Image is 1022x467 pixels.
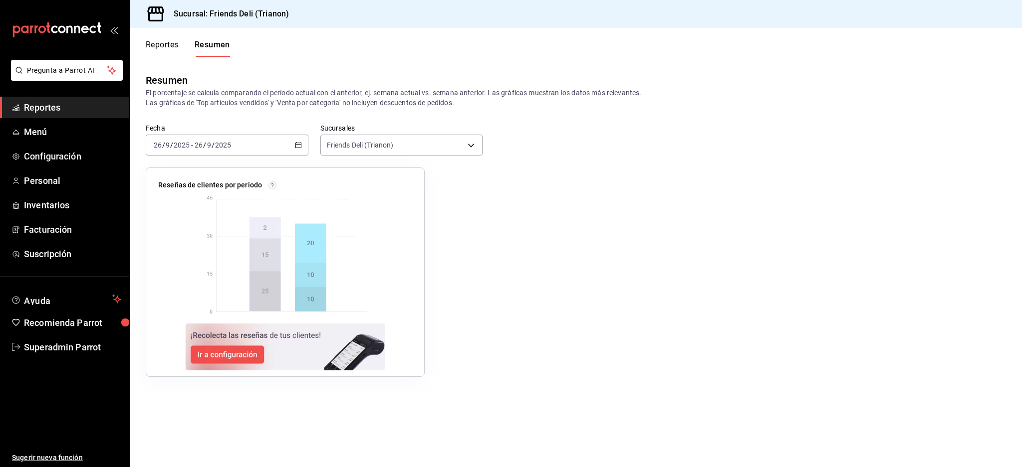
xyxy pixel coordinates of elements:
[24,293,108,305] span: Ayuda
[27,65,107,76] span: Pregunta a Parrot AI
[24,125,121,139] span: Menú
[12,453,121,463] span: Sugerir nueva función
[146,40,230,57] div: navigation tabs
[146,88,1006,108] p: El porcentaje se calcula comparando el período actual con el anterior, ej. semana actual vs. sema...
[24,247,121,261] span: Suscripción
[146,40,179,57] button: Reportes
[170,141,173,149] span: /
[24,340,121,354] span: Superadmin Parrot
[162,141,165,149] span: /
[24,316,121,329] span: Recomienda Parrot
[11,60,123,81] button: Pregunta a Parrot AI
[24,150,121,163] span: Configuración
[194,141,203,149] input: --
[191,141,193,149] span: -
[320,125,483,132] label: Sucursales
[24,198,121,212] span: Inventarios
[24,174,121,187] span: Personal
[215,141,232,149] input: ----
[165,141,170,149] input: --
[146,125,308,132] label: Fecha
[7,72,123,83] a: Pregunta a Parrot AI
[203,141,206,149] span: /
[146,73,188,88] div: Resumen
[153,141,162,149] input: --
[24,101,121,114] span: Reportes
[110,26,118,34] button: open_drawer_menu
[195,40,230,57] button: Resumen
[173,141,190,149] input: ----
[24,223,121,236] span: Facturación
[212,141,215,149] span: /
[158,180,262,190] p: Reseñas de clientes por periodo
[327,140,394,150] span: Friends Deli (Trianon)
[207,141,212,149] input: --
[166,8,289,20] h3: Sucursal: Friends Deli (Trianon)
